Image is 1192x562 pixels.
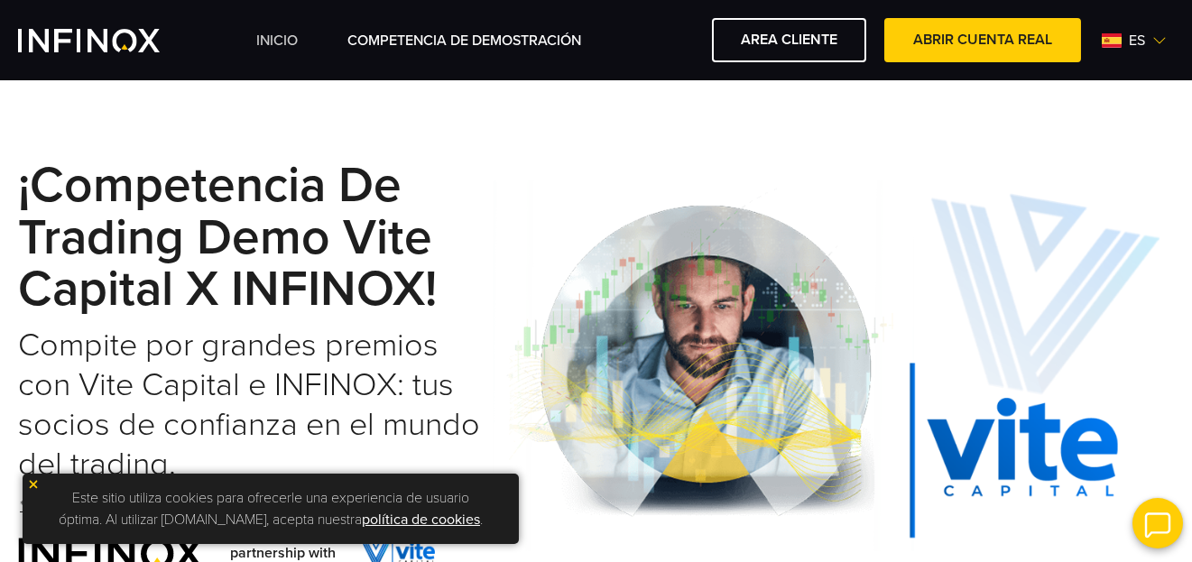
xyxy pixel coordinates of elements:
h2: Compite por grandes premios con Vite Capital e INFINOX: tus socios de confianza en el mundo del t... [18,326,494,484]
strong: ¡Competencia de Trading Demo Vite Capital x INFINOX! [18,156,437,320]
a: ABRIR CUENTA REAL [884,18,1081,62]
img: yellow close icon [27,478,40,491]
a: política de cookies [362,511,480,529]
p: Este sitio utiliza cookies para ofrecerle una experiencia de usuario óptima. Al utilizar [DOMAIN_... [32,483,510,535]
a: Competencia de Demostración [347,30,581,51]
span: es [1122,30,1152,51]
img: open convrs live chat [1132,498,1183,548]
a: INFINOX Vite [18,29,202,52]
a: AREA CLIENTE [712,18,866,62]
a: INICIO [256,30,298,51]
a: * Ver Términos y Condiciones [18,484,202,529]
